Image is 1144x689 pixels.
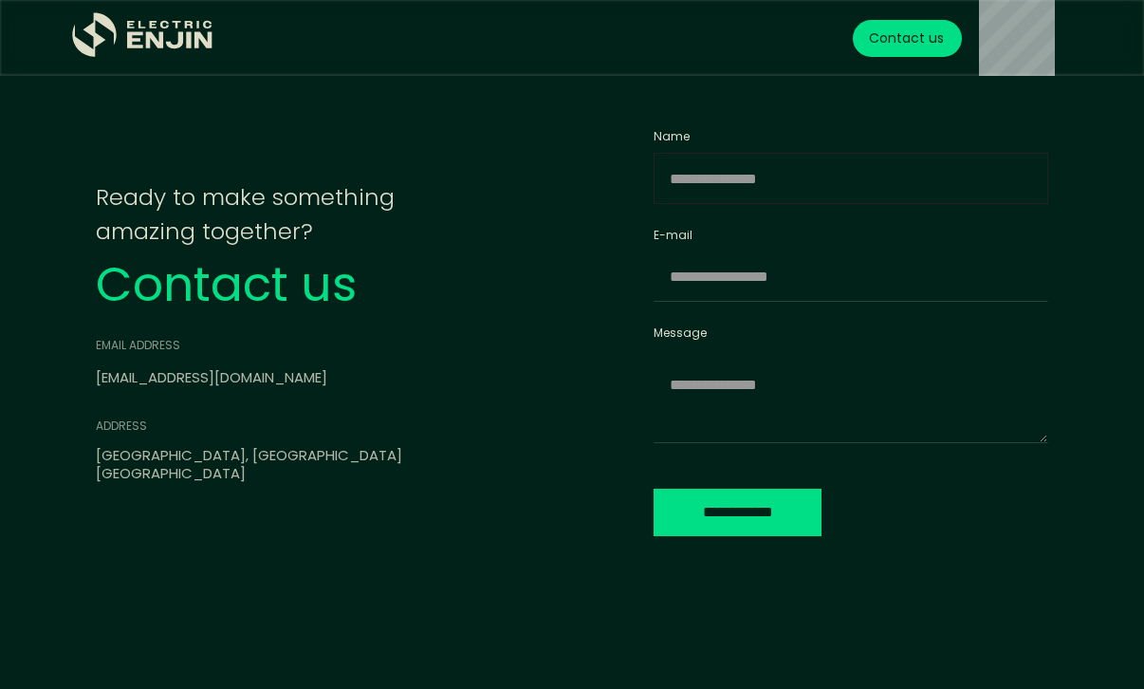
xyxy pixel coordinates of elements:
[96,446,568,464] div: [GEOGRAPHIC_DATA], [GEOGRAPHIC_DATA]
[96,464,568,482] div: [GEOGRAPHIC_DATA]
[96,418,568,435] div: address
[654,128,1048,145] label: Name
[654,227,1048,244] label: E-mail
[654,128,1048,535] form: Email Form
[96,180,568,249] div: Ready to make something amazing together?
[96,261,568,308] div: Contact us
[869,28,944,48] div: Contact us
[72,12,214,65] a: home
[96,367,327,387] a: [EMAIL_ADDRESS][DOMAIN_NAME]
[96,337,327,354] div: email address
[654,325,1048,342] label: Message
[853,20,962,57] a: Contact us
